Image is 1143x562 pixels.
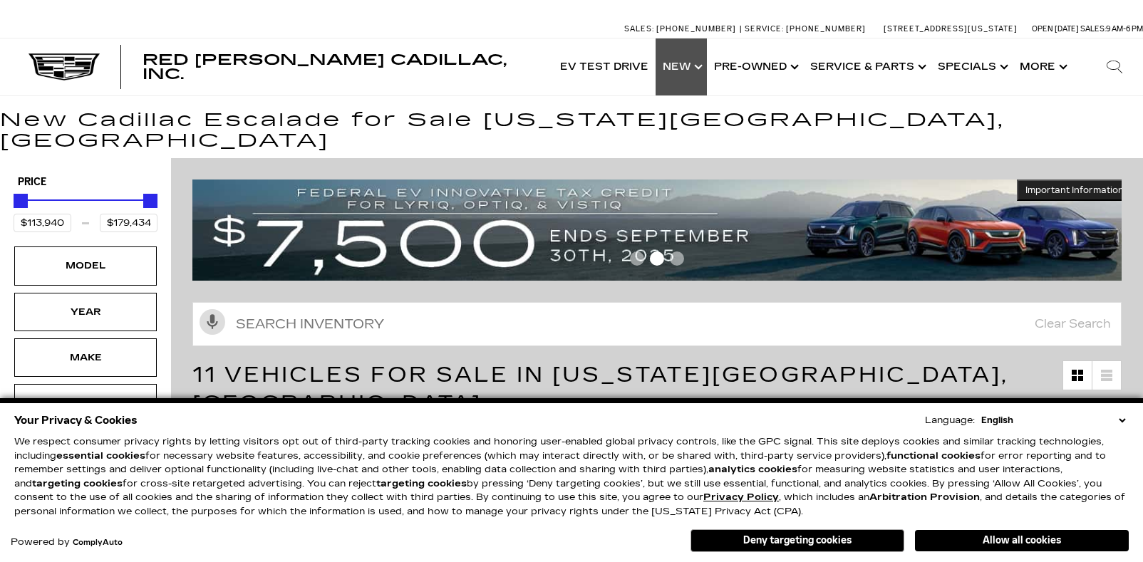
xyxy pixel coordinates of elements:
[56,450,145,462] strong: essential cookies
[376,478,467,489] strong: targeting cookies
[915,530,1129,551] button: Allow all cookies
[11,538,123,547] div: Powered by
[1032,24,1079,33] span: Open [DATE]
[656,38,707,95] a: New
[650,251,664,266] span: Go to slide 2
[14,384,157,422] div: MileageMileage
[143,53,539,81] a: Red [PERSON_NAME] Cadillac, Inc.
[200,309,225,335] svg: Click to toggle on voice search
[14,246,157,285] div: ModelModel
[143,51,507,83] span: Red [PERSON_NAME] Cadillac, Inc.
[50,350,121,365] div: Make
[192,179,1132,280] img: vrp-tax-ending-august-version
[553,38,656,95] a: EV Test Drive
[192,302,1122,346] input: Search Inventory
[14,194,28,208] div: Minimum Price
[703,491,779,503] a: Privacy Policy
[14,338,157,377] div: MakeMake
[803,38,931,95] a: Service & Parts
[192,362,1008,416] span: 11 Vehicles for Sale in [US_STATE][GEOGRAPHIC_DATA], [GEOGRAPHIC_DATA]
[656,24,736,33] span: [PHONE_NUMBER]
[14,435,1129,519] p: We respect consumer privacy rights by letting visitors opt out of third-party tracking cookies an...
[1025,184,1124,196] span: Important Information
[18,176,153,189] h5: Price
[925,416,975,425] div: Language:
[691,529,904,552] button: Deny targeting cookies
[1080,24,1106,33] span: Sales:
[670,251,684,266] span: Go to slide 3
[978,413,1129,427] select: Language Select
[143,194,157,208] div: Maximum Price
[73,538,123,547] a: ComplyAuto
[745,24,784,33] span: Service:
[624,25,740,33] a: Sales: [PHONE_NUMBER]
[931,38,1013,95] a: Specials
[50,395,121,411] div: Mileage
[14,214,71,232] input: Minimum
[14,410,138,430] span: Your Privacy & Cookies
[32,478,123,489] strong: targeting cookies
[707,38,803,95] a: Pre-Owned
[884,24,1018,33] a: [STREET_ADDRESS][US_STATE]
[1106,24,1143,33] span: 9 AM-6 PM
[50,304,121,320] div: Year
[29,53,100,80] img: Cadillac Dark Logo with Cadillac White Text
[1013,38,1072,95] button: More
[630,251,644,266] span: Go to slide 1
[886,450,981,462] strong: functional cookies
[14,189,157,232] div: Price
[869,491,980,503] strong: Arbitration Provision
[786,24,866,33] span: [PHONE_NUMBER]
[708,464,797,475] strong: analytics cookies
[50,258,121,274] div: Model
[624,24,654,33] span: Sales:
[740,25,869,33] a: Service: [PHONE_NUMBER]
[14,293,157,331] div: YearYear
[100,214,157,232] input: Maximum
